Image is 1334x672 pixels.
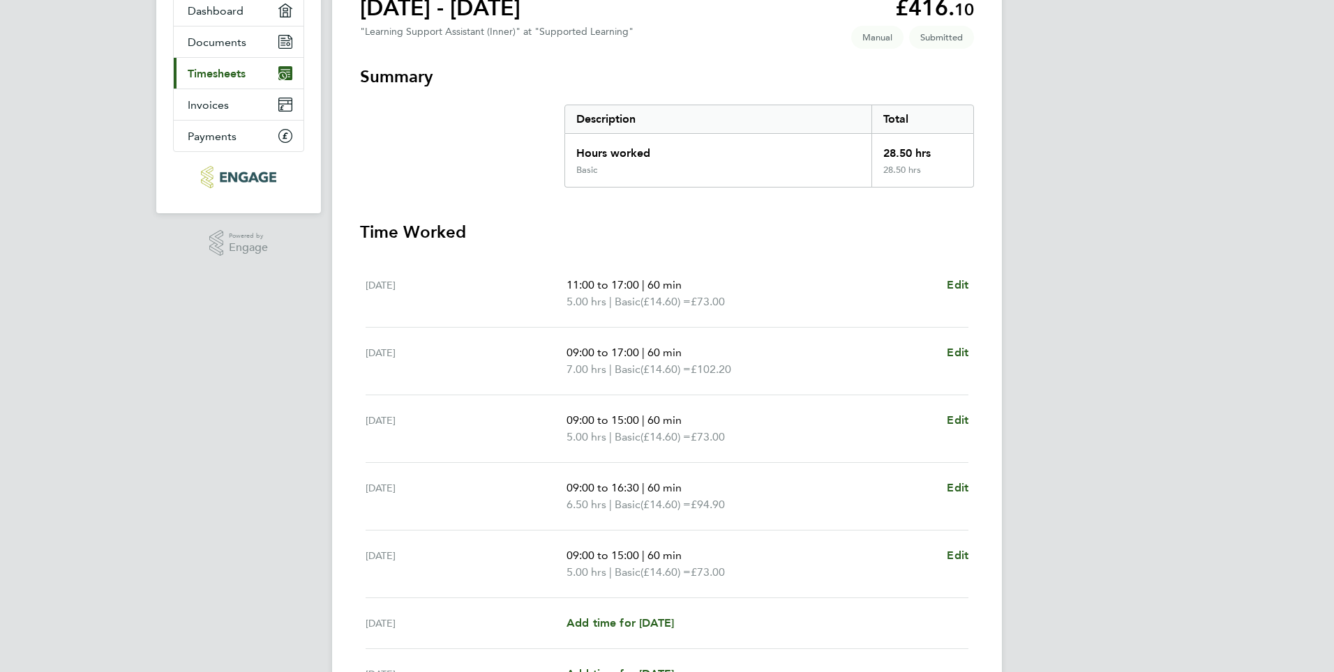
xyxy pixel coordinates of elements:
span: Timesheets [188,67,246,80]
div: Total [871,105,973,133]
span: | [642,346,645,359]
a: Edit [947,480,968,496]
span: Powered by [229,230,268,242]
span: 5.00 hrs [567,430,606,443]
h3: Summary [360,66,974,88]
span: 09:00 to 15:00 [567,549,639,562]
span: 6.50 hrs [567,498,606,511]
span: | [609,295,612,308]
a: Edit [947,344,968,361]
span: (£14.60) = [640,498,691,511]
div: Description [565,105,871,133]
span: £102.20 [691,362,731,376]
span: | [642,278,645,291]
span: | [609,430,612,443]
span: Dashboard [188,4,243,17]
span: Edit [947,346,968,359]
span: Documents [188,36,246,49]
span: 60 min [647,346,682,359]
a: Edit [947,412,968,429]
div: Basic [576,165,597,176]
span: Basic [615,496,640,513]
span: 60 min [647,278,682,291]
span: Edit [947,278,968,291]
div: 28.50 hrs [871,165,973,187]
div: "Learning Support Assistant (Inner)" at "Supported Learning" [360,26,634,38]
span: 09:00 to 16:30 [567,481,639,494]
span: (£14.60) = [640,565,691,579]
span: | [642,481,645,494]
img: morganhunt-logo-retina.png [201,166,276,188]
div: [DATE] [366,412,567,445]
span: | [642,413,645,427]
a: Go to home page [173,166,304,188]
span: Engage [229,242,268,254]
div: Summary [564,105,974,188]
span: 5.00 hrs [567,295,606,308]
span: 60 min [647,481,682,494]
span: Payments [188,130,237,143]
a: Edit [947,547,968,564]
span: 7.00 hrs [567,362,606,376]
div: [DATE] [366,615,567,632]
span: (£14.60) = [640,295,691,308]
span: Edit [947,413,968,427]
span: Basic [615,429,640,445]
span: | [642,549,645,562]
span: | [609,362,612,376]
div: [DATE] [366,344,567,378]
span: 60 min [647,413,682,427]
span: 60 min [647,549,682,562]
h3: Time Worked [360,221,974,243]
span: £73.00 [691,295,725,308]
span: | [609,498,612,511]
span: Invoices [188,98,229,112]
a: Edit [947,277,968,293]
span: 09:00 to 17:00 [567,346,639,359]
span: £73.00 [691,565,725,579]
span: 09:00 to 15:00 [567,413,639,427]
span: £94.90 [691,498,725,511]
div: [DATE] [366,480,567,513]
span: (£14.60) = [640,430,691,443]
span: 11:00 to 17:00 [567,278,639,291]
span: (£14.60) = [640,362,691,376]
a: Documents [174,26,303,57]
span: Add time for [DATE] [567,616,674,629]
span: | [609,565,612,579]
span: £73.00 [691,430,725,443]
span: Edit [947,549,968,562]
span: Basic [615,361,640,378]
span: Edit [947,481,968,494]
span: 5.00 hrs [567,565,606,579]
a: Powered byEngage [209,230,269,257]
span: This timesheet is Submitted. [909,26,974,49]
div: Hours worked [565,134,871,165]
span: Basic [615,564,640,581]
div: 28.50 hrs [871,134,973,165]
div: [DATE] [366,547,567,581]
span: This timesheet was manually created. [851,26,904,49]
a: Timesheets [174,58,303,89]
a: Invoices [174,89,303,120]
div: [DATE] [366,277,567,310]
span: Basic [615,293,640,310]
a: Payments [174,121,303,151]
a: Add time for [DATE] [567,615,674,632]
